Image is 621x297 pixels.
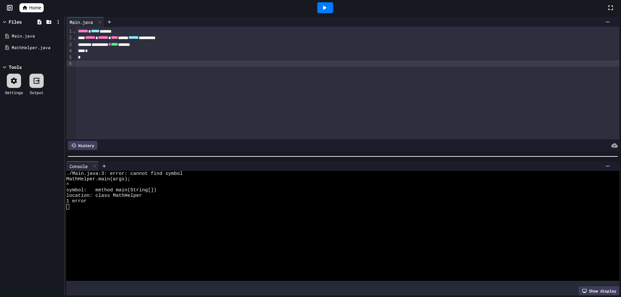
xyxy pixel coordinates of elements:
[12,33,62,39] div: Main.java
[68,141,97,150] div: History
[66,54,73,61] div: 5
[29,5,41,11] span: Home
[66,193,142,198] span: location: class MathHelper
[66,28,73,35] div: 1
[66,187,157,193] span: symbol: method main(String[])
[66,48,73,54] div: 4
[73,28,76,34] span: Fold line
[594,271,615,291] iframe: chat widget
[9,64,22,70] div: Tools
[579,286,619,295] div: Show display
[66,35,73,41] div: 2
[66,41,73,48] div: 3
[9,18,22,25] div: Files
[66,198,87,204] span: 1 error
[66,171,183,176] span: ./Main.java:3: error: cannot find symbol
[66,182,69,187] span: ^
[12,45,62,51] div: MathHelper.java
[567,243,615,270] iframe: chat widget
[66,161,99,171] div: Console
[66,163,91,170] div: Console
[66,60,73,67] div: 6
[66,19,96,26] div: Main.java
[66,17,104,27] div: Main.java
[73,35,76,40] span: Fold line
[30,90,43,95] div: Output
[66,176,130,182] span: MathHelper.main(args);
[5,90,23,95] div: Settings
[19,3,44,12] a: Home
